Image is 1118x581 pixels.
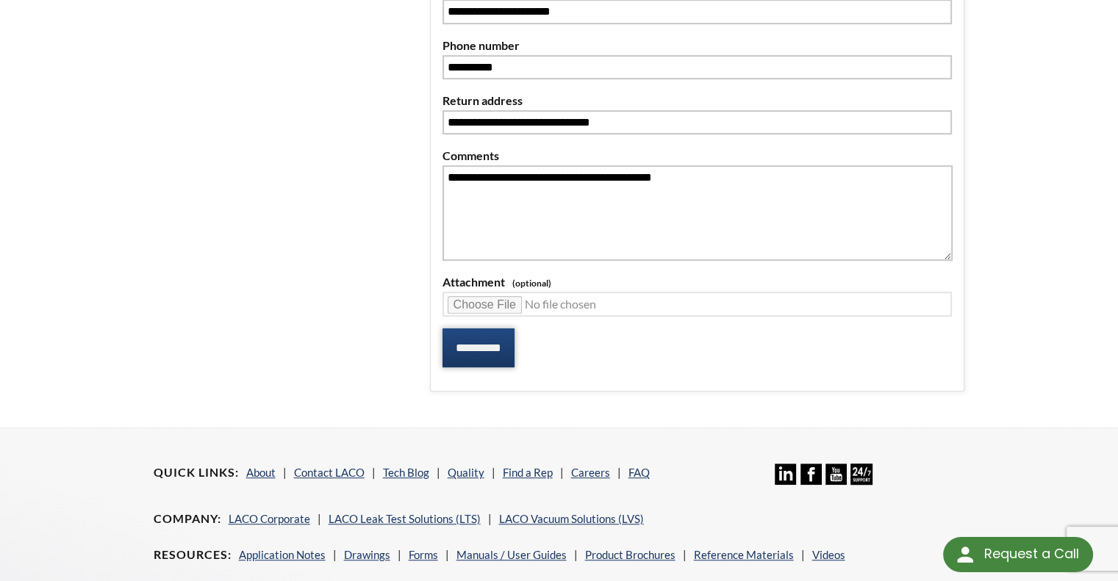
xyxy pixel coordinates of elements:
[456,548,567,561] a: Manuals / User Guides
[246,466,276,479] a: About
[943,537,1093,572] div: Request a Call
[442,273,953,292] label: Attachment
[154,547,232,563] h4: Resources
[628,466,650,479] a: FAQ
[850,463,872,485] img: 24/7 Support Icon
[585,548,676,561] a: Product Brochures
[329,512,481,525] a: LACO Leak Test Solutions (LTS)
[850,474,872,487] a: 24/7 Support
[499,512,644,525] a: LACO Vacuum Solutions (LVS)
[442,146,953,165] label: Comments
[983,537,1078,571] div: Request a Call
[571,466,610,479] a: Careers
[383,466,429,479] a: Tech Blog
[694,548,794,561] a: Reference Materials
[409,548,438,561] a: Forms
[953,543,977,566] img: round button
[812,548,845,561] a: Videos
[229,512,310,525] a: LACO Corporate
[442,91,953,110] label: Return address
[154,465,239,480] h4: Quick Links
[154,511,221,527] h4: Company
[448,466,484,479] a: Quality
[442,36,953,55] label: Phone number
[503,466,553,479] a: Find a Rep
[344,548,390,561] a: Drawings
[294,466,365,479] a: Contact LACO
[239,548,326,561] a: Application Notes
